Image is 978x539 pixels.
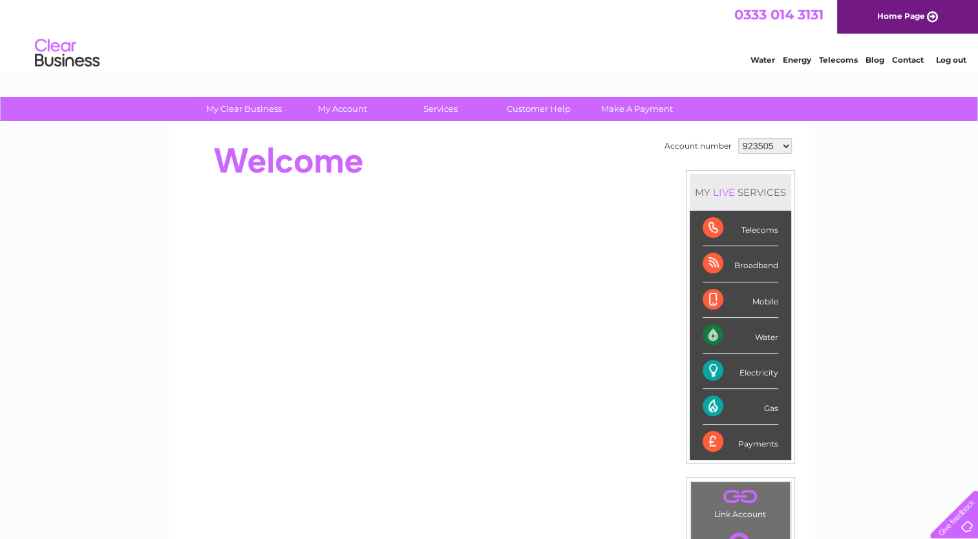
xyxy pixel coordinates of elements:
a: Services [387,97,494,121]
td: Link Account [690,481,791,522]
div: LIVE [710,186,738,198]
div: Clear Business is a trading name of Verastar Limited (registered in [GEOGRAPHIC_DATA] No. 3667643... [184,7,795,63]
a: . [694,485,787,508]
a: My Account [289,97,396,121]
a: Log out [935,55,966,65]
a: Blog [866,55,884,65]
a: Make A Payment [584,97,690,121]
a: Telecoms [819,55,858,65]
a: Customer Help [485,97,592,121]
a: Contact [892,55,924,65]
a: Energy [783,55,811,65]
div: Gas [703,389,778,425]
div: Mobile [703,282,778,318]
a: Water [750,55,775,65]
div: MY SERVICES [690,174,791,211]
a: My Clear Business [191,97,297,121]
img: logo.png [34,34,100,73]
div: Electricity [703,354,778,389]
div: Payments [703,425,778,460]
div: Water [703,318,778,354]
td: Account number [661,135,735,157]
a: 0333 014 3131 [734,6,824,23]
div: Broadband [703,246,778,282]
div: Telecoms [703,211,778,246]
